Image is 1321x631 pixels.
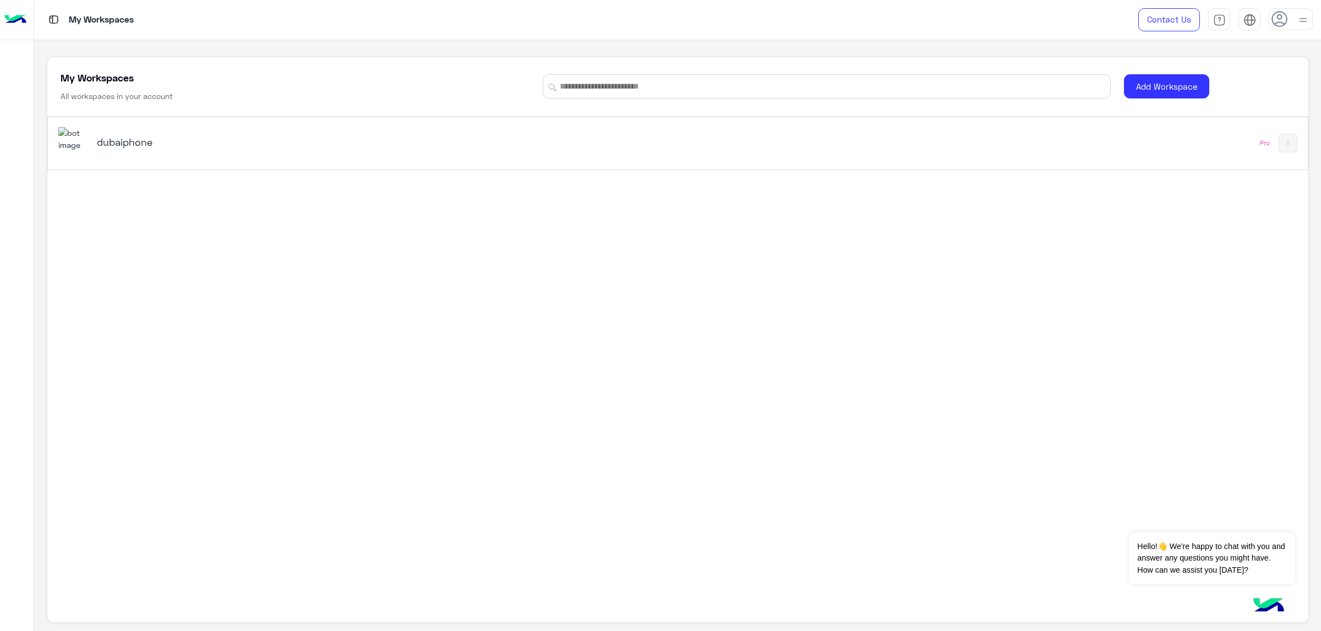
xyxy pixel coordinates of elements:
a: tab [1208,8,1230,31]
img: Logo [4,8,26,31]
div: Pro [1260,139,1270,147]
button: Add Workspace [1124,74,1209,99]
a: Contact Us [1138,8,1200,31]
h5: dubaiphone [97,135,543,149]
img: tab [47,13,61,26]
h5: My Workspaces [61,71,134,84]
span: Hello!👋 We're happy to chat with you and answer any questions you might have. How can we assist y... [1129,533,1295,584]
img: tab [1243,14,1256,26]
h6: All workspaces in your account [61,91,173,102]
img: 1403182699927242 [58,127,88,151]
img: hulul-logo.png [1249,587,1288,625]
img: tab [1213,14,1226,26]
img: profile [1296,13,1310,27]
p: My Workspaces [69,13,134,28]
